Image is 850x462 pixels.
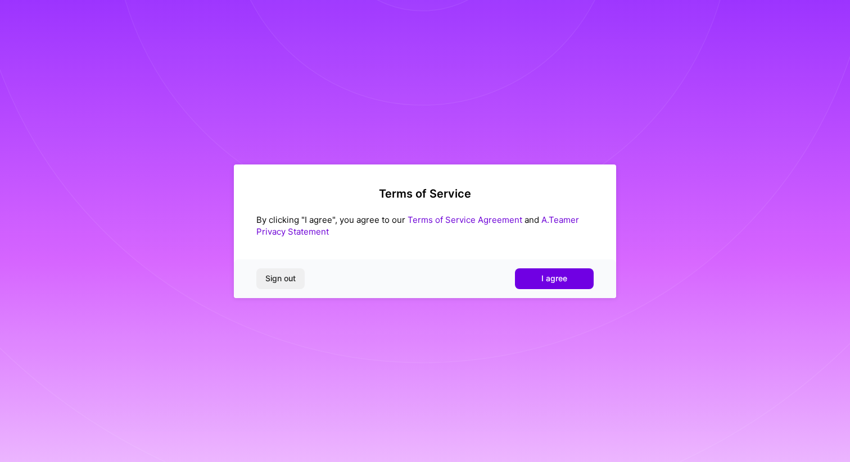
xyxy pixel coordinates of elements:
[256,214,594,237] div: By clicking "I agree", you agree to our and
[265,273,296,284] span: Sign out
[408,214,522,225] a: Terms of Service Agreement
[515,268,594,289] button: I agree
[541,273,567,284] span: I agree
[256,187,594,200] h2: Terms of Service
[256,268,305,289] button: Sign out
